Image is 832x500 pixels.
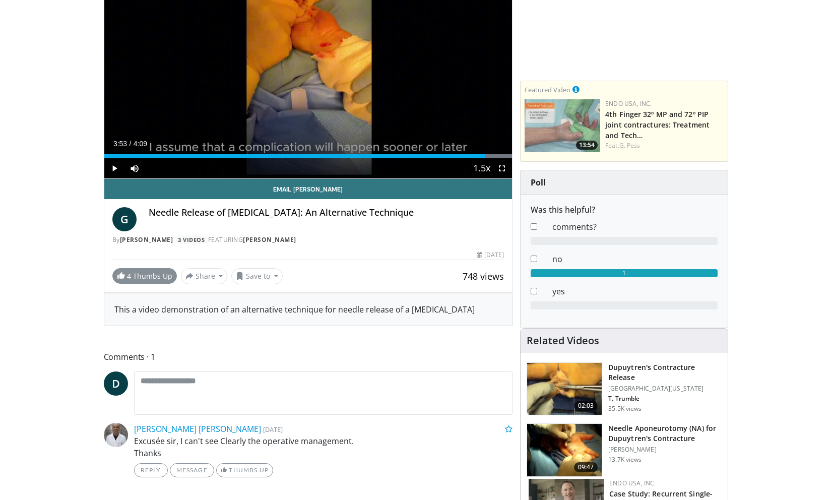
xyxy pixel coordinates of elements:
a: 09:47 Needle Aponeurotomy (NA) for Dupuytren's Contracture [PERSON_NAME] 13.7K views [527,423,722,477]
span: 13:54 [576,141,598,150]
p: Excusée sir, I can't see Clearly the operative management. Thanks [134,435,513,459]
button: Save to [231,268,283,284]
a: Message [170,463,214,477]
a: [PERSON_NAME] [120,235,173,244]
span: 748 views [463,270,504,282]
span: 4 [127,271,131,281]
p: [PERSON_NAME] [608,446,722,454]
a: [PERSON_NAME] [243,235,296,244]
button: Mute [124,158,145,178]
a: 3 Videos [175,235,208,244]
dd: no [545,253,725,265]
a: G [112,207,137,231]
dd: comments? [545,221,725,233]
small: Featured Video [525,85,570,94]
p: 13.7K views [608,456,642,464]
a: 4 Thumbs Up [112,268,177,284]
div: [DATE] [477,251,504,260]
img: df76da42-88e9-456c-9474-e630a7cc5d98.150x105_q85_crop-smart_upscale.jpg [525,99,600,152]
span: 4:09 [134,140,147,148]
img: atik_3.png.150x105_q85_crop-smart_upscale.jpg [527,424,602,476]
div: Feat. [605,141,724,150]
span: / [130,140,132,148]
a: G. Pess [619,141,641,150]
img: 38790_0000_3.png.150x105_q85_crop-smart_upscale.jpg [527,363,602,415]
strong: Poll [531,177,546,188]
a: 02:03 Dupuytren's Contracture Release [GEOGRAPHIC_DATA][US_STATE] T. Trumble 35.5K views [527,362,722,416]
h4: Needle Release of [MEDICAL_DATA]: An Alternative Technique [149,207,504,218]
small: [DATE] [263,425,283,434]
p: 35.5K views [608,405,642,413]
div: This a video demonstration of an alternative technique for needle release of a [MEDICAL_DATA] [114,303,502,316]
div: Progress Bar [104,154,513,158]
span: 02:03 [574,401,598,411]
a: [PERSON_NAME] [PERSON_NAME] [134,423,261,434]
a: Email [PERSON_NAME] [104,179,513,199]
a: Thumbs Up [216,463,273,477]
button: Share [181,268,228,284]
h3: Needle Aponeurotomy (NA) for Dupuytren's Contracture [608,423,722,444]
dd: yes [545,285,725,297]
a: Endo USA, Inc. [605,99,652,108]
span: 3:53 [113,140,127,148]
a: Reply [134,463,168,477]
a: 13:54 [525,99,600,152]
button: Playback Rate [472,158,492,178]
h4: Related Videos [527,335,599,347]
h3: Dupuytren's Contracture Release [608,362,722,383]
button: Play [104,158,124,178]
p: T. Trumble [608,395,722,403]
p: [GEOGRAPHIC_DATA][US_STATE] [608,385,722,393]
div: 1 [531,269,718,277]
div: By FEATURING [112,235,504,244]
a: Endo USA, Inc. [609,479,656,487]
span: 09:47 [574,462,598,472]
h6: Was this helpful? [531,205,718,215]
button: Fullscreen [492,158,512,178]
span: Comments 1 [104,350,513,363]
a: 4th Finger 32º MP and 72º PIP joint contractures: Treatment and Tech… [605,109,710,140]
img: Avatar [104,423,128,447]
a: D [104,371,128,396]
